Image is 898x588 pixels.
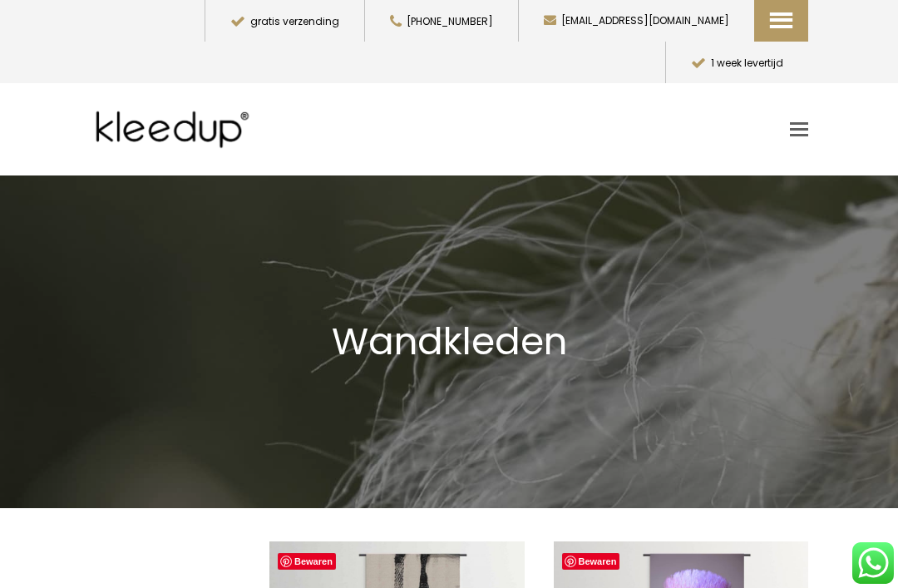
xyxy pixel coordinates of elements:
[562,553,620,570] a: Bewaren
[90,96,261,163] img: Kleedup
[332,315,567,368] span: Wandkleden
[790,117,808,142] a: Toggle mobile menu
[278,553,336,570] a: Bewaren
[665,42,808,83] button: 1 week levertijd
